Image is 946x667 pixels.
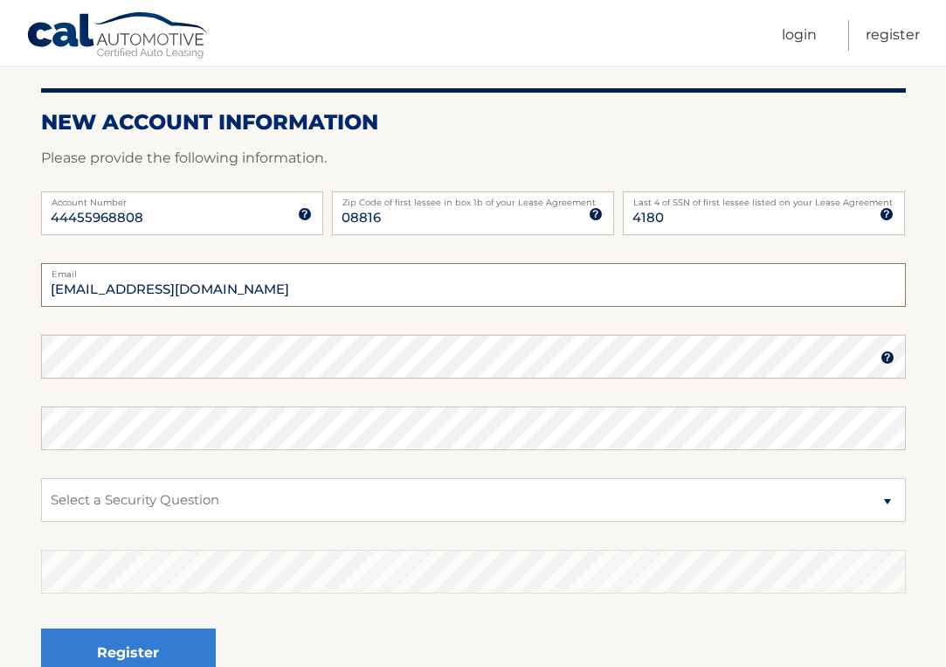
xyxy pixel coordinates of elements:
input: Email [41,263,906,307]
a: Login [782,20,817,51]
img: tooltip.svg [298,207,312,221]
img: tooltip.svg [880,351,894,365]
img: tooltip.svg [589,207,603,221]
label: Zip Code of first lessee in box 1b of your Lease Agreement [332,191,614,205]
input: Account Number [41,191,323,235]
a: Register [866,20,920,51]
input: SSN or EIN (last 4 digits only) [623,191,905,235]
input: Zip Code [332,191,614,235]
h2: New Account Information [41,109,906,135]
label: Account Number [41,191,323,205]
p: Please provide the following information. [41,146,906,170]
img: tooltip.svg [880,207,894,221]
label: Email [41,263,906,277]
a: Cal Automotive [26,11,210,62]
label: Last 4 of SSN of first lessee listed on your Lease Agreement [623,191,905,205]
